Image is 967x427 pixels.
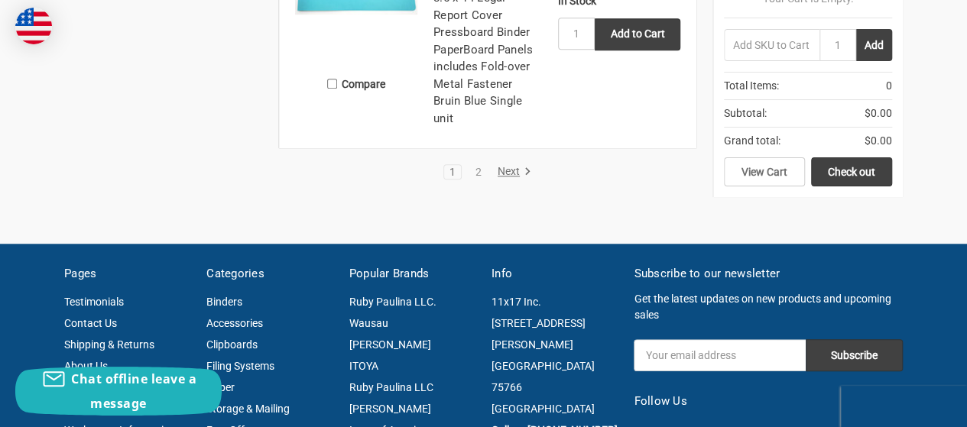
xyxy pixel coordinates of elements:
[71,370,196,412] span: Chat offline leave a message
[349,296,436,308] a: Ruby Paulina LLC.
[634,393,903,410] h5: Follow Us
[15,8,52,44] img: duty and tax information for United States
[724,157,805,186] a: View Cart
[865,133,892,149] span: $0.00
[349,360,378,372] a: ITOYA
[64,265,190,283] h5: Pages
[470,167,487,177] a: 2
[349,265,475,283] h5: Popular Brands
[206,360,274,372] a: Filing Systems
[64,296,124,308] a: Testimonials
[634,339,806,371] input: Your email address
[886,78,892,94] span: 0
[349,403,431,415] a: [PERSON_NAME]
[206,338,258,351] a: Clipboards
[856,29,892,61] button: Add
[724,29,819,61] input: Add SKU to Cart
[206,317,263,329] a: Accessories
[206,296,242,308] a: Binders
[492,265,618,283] h5: Info
[64,338,154,351] a: Shipping & Returns
[444,167,461,177] a: 1
[595,18,680,50] input: Add to Cart
[634,291,903,323] p: Get the latest updates on new products and upcoming sales
[64,317,117,329] a: Contact Us
[349,317,388,329] a: Wausau
[724,133,780,149] span: Grand total:
[865,105,892,121] span: $0.00
[806,339,903,371] input: Subscribe
[634,265,903,283] h5: Subscribe to our newsletter
[206,265,333,283] h5: Categories
[492,291,618,419] address: 11x17 Inc. [STREET_ADDRESS][PERSON_NAME] [GEOGRAPHIC_DATA] 75766 [GEOGRAPHIC_DATA]
[15,367,222,416] button: Chat offline leave a message
[724,105,767,121] span: Subtotal:
[724,78,779,94] span: Total Items:
[841,386,967,427] iframe: Google Customer Reviews
[349,381,433,393] a: Ruby Paulina LLC
[327,79,337,89] input: Compare
[811,157,892,186] a: Check out
[349,338,431,351] a: [PERSON_NAME]
[295,71,417,96] label: Compare
[492,165,531,179] a: Next
[206,403,290,415] a: Storage & Mailing
[64,360,108,372] a: About Us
